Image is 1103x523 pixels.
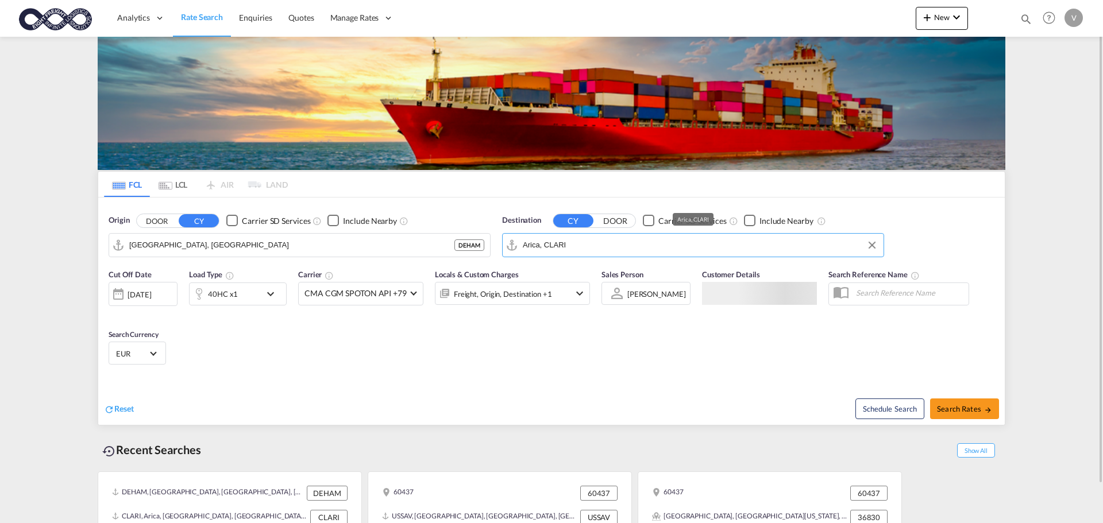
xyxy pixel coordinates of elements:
[104,172,288,197] md-pagination-wrapper: Use the left and right arrow keys to navigate between tabs
[104,404,114,414] md-icon: icon-refresh
[950,10,963,24] md-icon: icon-chevron-down
[702,270,760,279] span: Customer Details
[435,282,590,305] div: Freight Origin Destination Factory Stuffingicon-chevron-down
[828,270,920,279] span: Search Reference Name
[98,37,1005,170] img: LCL+%26+FCL+BACKGROUND.png
[109,234,490,257] md-input-container: Hamburg, DEHAM
[580,486,618,501] div: 60437
[189,270,234,279] span: Load Type
[109,270,152,279] span: Cut Off Date
[1039,8,1065,29] div: Help
[1065,9,1083,27] div: V
[1020,13,1032,25] md-icon: icon-magnify
[102,444,116,458] md-icon: icon-backup-restore
[112,486,304,501] div: DEHAM, Hamburg, Germany, Western Europe, Europe
[264,287,283,301] md-icon: icon-chevron-down
[984,406,992,414] md-icon: icon-arrow-right
[595,214,635,227] button: DOOR
[226,215,310,227] md-checkbox: Checkbox No Ink
[17,5,95,31] img: c818b980817911efbdc1a76df449e905.png
[920,10,934,24] md-icon: icon-plus 400-fg
[150,172,196,197] md-tab-item: LCL
[382,486,414,501] div: 60437
[239,13,272,22] span: Enquiries
[920,13,963,22] span: New
[114,404,134,413] span: Reset
[1039,8,1059,28] span: Help
[911,271,920,280] md-icon: Your search will be saved by the below given name
[109,330,159,339] span: Search Currency
[98,437,206,463] div: Recent Searches
[343,215,397,227] div: Include Nearby
[502,215,541,226] span: Destination
[109,215,129,226] span: Origin
[435,270,519,279] span: Locals & Custom Charges
[601,270,643,279] span: Sales Person
[104,172,150,197] md-tab-item: FCL
[626,285,687,302] md-select: Sales Person: Vadim Potorac
[677,213,709,226] div: Arica, CLARI
[98,197,1005,425] div: Origin DOOR CY Checkbox No InkUnchecked: Search for CY (Container Yard) services for all selected...
[627,289,686,299] div: [PERSON_NAME]
[930,398,999,419] button: Search Ratesicon-arrow-right
[957,443,995,458] span: Show All
[288,13,314,22] span: Quotes
[109,305,117,320] md-datepicker: Select
[863,237,881,254] button: Clear Input
[850,486,888,501] div: 60437
[179,214,219,227] button: CY
[1020,13,1032,30] div: icon-magnify
[454,239,484,251] div: DEHAM
[523,237,878,254] input: Search by Port
[916,7,968,30] button: icon-plus 400-fgNewicon-chevron-down
[117,12,150,24] span: Analytics
[189,282,287,305] div: 40HC x1icon-chevron-down
[242,215,310,227] div: Carrier SD Services
[129,237,454,254] input: Search by Port
[327,215,397,227] md-checkbox: Checkbox No Ink
[128,289,151,300] div: [DATE]
[399,216,408,226] md-icon: Unchecked: Ignores neighbouring ports when fetching rates.Checked : Includes neighbouring ports w...
[643,215,727,227] md-checkbox: Checkbox No Ink
[307,486,348,501] div: DEHAM
[116,348,148,359] span: EUR
[454,286,552,302] div: Freight Origin Destination Factory Stuffing
[109,282,178,306] div: [DATE]
[115,345,160,362] md-select: Select Currency: € EUREuro
[104,403,134,416] div: icon-refreshReset
[652,486,684,501] div: 60437
[208,286,238,302] div: 40HC x1
[313,216,322,226] md-icon: Unchecked: Search for CY (Container Yard) services for all selected carriers.Checked : Search for...
[503,234,884,257] md-input-container: Arica, CLARI
[553,214,593,227] button: CY
[181,12,223,22] span: Rate Search
[759,215,813,227] div: Include Nearby
[850,284,969,301] input: Search Reference Name
[330,12,379,24] span: Manage Rates
[658,215,727,227] div: Carrier SD Services
[573,286,587,300] md-icon: icon-chevron-down
[729,216,738,226] md-icon: Unchecked: Search for CY (Container Yard) services for all selected carriers.Checked : Search for...
[937,404,992,413] span: Search Rates
[325,271,334,280] md-icon: The selected Trucker/Carrierwill be displayed in the rate results If the rates are from another f...
[298,270,334,279] span: Carrier
[855,398,924,419] button: Note: By default Schedule search will only considerorigin ports, destination ports and cut off da...
[817,216,826,226] md-icon: Unchecked: Ignores neighbouring ports when fetching rates.Checked : Includes neighbouring ports w...
[137,214,177,227] button: DOOR
[304,288,407,299] span: CMA CGM SPOTON API +79
[744,215,813,227] md-checkbox: Checkbox No Ink
[225,271,234,280] md-icon: icon-information-outline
